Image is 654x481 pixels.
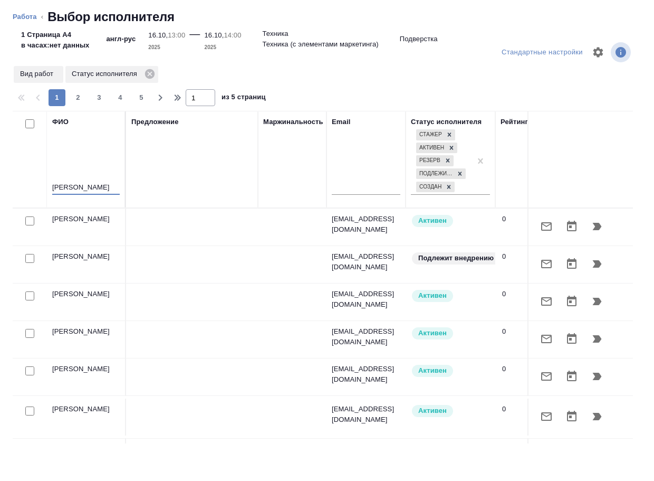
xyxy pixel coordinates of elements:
[584,251,610,277] button: Продолжить
[332,364,400,385] p: [EMAIL_ADDRESS][DOMAIN_NAME]
[418,365,447,376] p: Активен
[411,251,490,266] div: Свежая кровь: на первые 3 заказа по тематике ставь редактора и фиксируй оценки
[559,326,584,352] button: Открыть календарь загрузки
[502,214,532,224] div: 0
[415,181,456,194] div: Стажер, Активен, Резерв, Подлежит внедрению, Создан
[47,246,126,283] td: [PERSON_NAME]
[584,214,610,239] button: Продолжить
[148,31,168,39] p: 16.10,
[534,289,559,314] button: Отправить предложение о работе
[72,69,141,79] p: Статус исполнителя
[47,399,126,436] td: [PERSON_NAME]
[411,214,490,228] div: Рядовой исполнитель: назначай с учетом рейтинга
[418,328,447,338] p: Активен
[411,404,490,418] div: Рядовой исполнитель: назначай с учетом рейтинга
[411,326,490,341] div: Рядовой исполнитель: назначай с учетом рейтинга
[415,167,467,181] div: Стажер, Активен, Резерв, Подлежит внедрению, Создан
[559,364,584,389] button: Открыть календарь загрузки
[416,155,442,166] div: Резерв
[415,154,455,167] div: Стажер, Активен, Резерв, Подлежит внедрению, Создан
[263,29,288,39] p: Техника
[534,326,559,352] button: Отправить предложение о работе
[611,42,633,62] span: Посмотреть информацию
[131,117,179,127] div: Предложение
[13,8,641,25] nav: breadcrumb
[584,404,610,429] button: Продолжить
[25,366,34,375] input: Выбери исполнителей, чтобы отправить приглашение на работу
[534,404,559,429] button: Отправить предложение о работе
[584,326,610,352] button: Продолжить
[559,404,584,429] button: Открыть календарь загрузки
[52,117,69,127] div: ФИО
[400,34,438,44] p: Подверстка
[501,117,528,127] div: Рейтинг
[332,289,400,310] p: [EMAIL_ADDRESS][DOMAIN_NAME]
[534,364,559,389] button: Отправить предложение о работе
[411,289,490,303] div: Рядовой исполнитель: назначай с учетом рейтинга
[502,404,532,414] div: 0
[65,66,158,83] div: Статус исполнителя
[25,216,34,225] input: Выбери исполнителей, чтобы отправить приглашение на работу
[584,364,610,389] button: Продолжить
[222,91,266,106] span: из 5 страниц
[21,30,90,40] p: 1 Страница А4
[204,31,224,39] p: 16.10,
[25,329,34,338] input: Выбери исполнителей, чтобы отправить приглашение на работу
[332,326,400,347] p: [EMAIL_ADDRESS][DOMAIN_NAME]
[263,117,323,127] div: Маржинальность
[47,284,126,320] td: [PERSON_NAME]
[415,142,458,155] div: Стажер, Активен, Резерв, Подлежит внедрению, Создан
[133,89,150,106] button: 5
[418,290,447,301] p: Активен
[13,13,37,21] a: Работа
[70,89,86,106] button: 2
[415,128,456,142] div: Стажер, Активен, Резерв, Подлежит внедрению, Создан
[502,289,532,299] div: 0
[499,44,585,61] div: split button
[133,92,150,103] span: 5
[47,359,126,395] td: [PERSON_NAME]
[70,92,86,103] span: 2
[418,215,447,226] p: Активен
[502,326,532,337] div: 0
[332,251,400,272] p: [EMAIL_ADDRESS][DOMAIN_NAME]
[41,12,43,22] li: ‹
[47,209,126,246] td: [PERSON_NAME]
[47,439,126,476] td: [PERSON_NAME]
[91,92,108,103] span: 3
[559,214,584,239] button: Открыть календарь загрузки
[25,407,34,416] input: Выбери исполнителей, чтобы отправить приглашение на работу
[411,364,490,378] div: Рядовой исполнитель: назначай с учетом рейтинга
[418,253,494,263] p: Подлежит внедрению
[168,31,185,39] p: 13:00
[534,251,559,277] button: Отправить предложение о работе
[559,289,584,314] button: Открыть календарь загрузки
[416,143,446,154] div: Активен
[332,404,400,425] p: [EMAIL_ADDRESS][DOMAIN_NAME]
[332,214,400,235] p: [EMAIL_ADDRESS][DOMAIN_NAME]
[189,25,200,53] div: —
[502,364,532,374] div: 0
[418,405,447,416] p: Активен
[416,182,443,193] div: Создан
[332,117,350,127] div: Email
[47,8,175,25] h2: Выбор исполнителя
[224,31,241,39] p: 14:00
[112,92,129,103] span: 4
[416,168,454,180] div: Подлежит внедрению
[534,214,559,239] button: Отправить предложение о работе
[559,251,584,277] button: Открыть календарь загрузки
[47,321,126,358] td: [PERSON_NAME]
[502,251,532,262] div: 0
[91,89,108,106] button: 3
[584,289,610,314] button: Продолжить
[411,117,482,127] div: Статус исполнителя
[25,291,34,300] input: Выбери исполнителей, чтобы отправить приглашение на работу
[416,129,444,140] div: Стажер
[25,254,34,263] input: Выбери исполнителей, чтобы отправить приглашение на работу
[112,89,129,106] button: 4
[20,69,57,79] p: Вид работ
[585,40,611,65] span: Настроить таблицу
